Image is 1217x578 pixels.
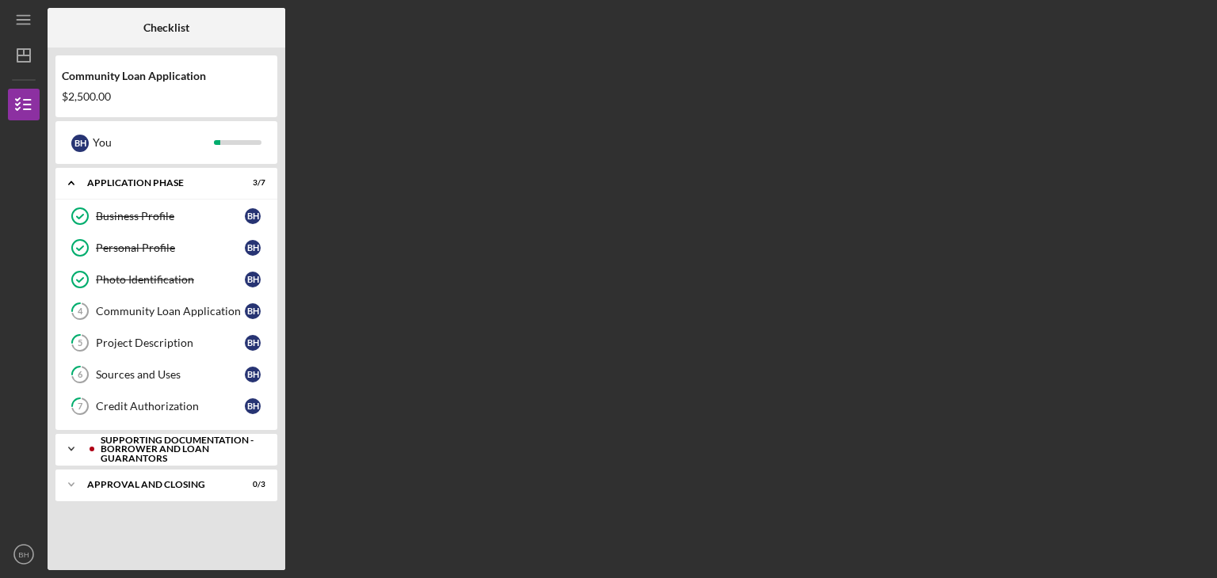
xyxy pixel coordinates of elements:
tspan: 4 [78,306,83,317]
a: 6Sources and UsesBH [63,359,269,390]
div: B H [245,240,261,256]
a: Photo IdentificationBH [63,264,269,295]
div: Approval and Closing [87,480,226,489]
a: Business ProfileBH [63,200,269,232]
a: Personal ProfileBH [63,232,269,264]
div: Project Description [96,337,245,349]
div: B H [245,335,261,351]
div: B H [245,398,261,414]
text: BH [18,550,29,559]
b: Checklist [143,21,189,34]
button: BH [8,538,40,570]
a: 7Credit AuthorizationBH [63,390,269,422]
div: Credit Authorization [96,400,245,413]
div: Photo Identification [96,273,245,286]
tspan: 5 [78,338,82,348]
a: 4Community Loan ApplicationBH [63,295,269,327]
div: Sources and Uses [96,368,245,381]
div: Community Loan Application [96,305,245,318]
tspan: 6 [78,370,83,380]
div: B H [245,208,261,224]
div: B H [245,303,261,319]
div: 0 / 3 [237,480,265,489]
tspan: 7 [78,401,83,412]
div: Business Profile [96,210,245,222]
div: B H [71,135,89,152]
div: Personal Profile [96,241,245,254]
div: Application Phase [87,178,226,188]
div: Community Loan Application [62,70,271,82]
a: 5Project DescriptionBH [63,327,269,359]
div: $2,500.00 [62,90,271,103]
div: B H [245,272,261,287]
div: 3 / 7 [237,178,265,188]
div: Supporting Documentation - Borrower and Loan Guarantors [101,435,258,463]
div: You [93,129,214,156]
div: B H [245,367,261,382]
